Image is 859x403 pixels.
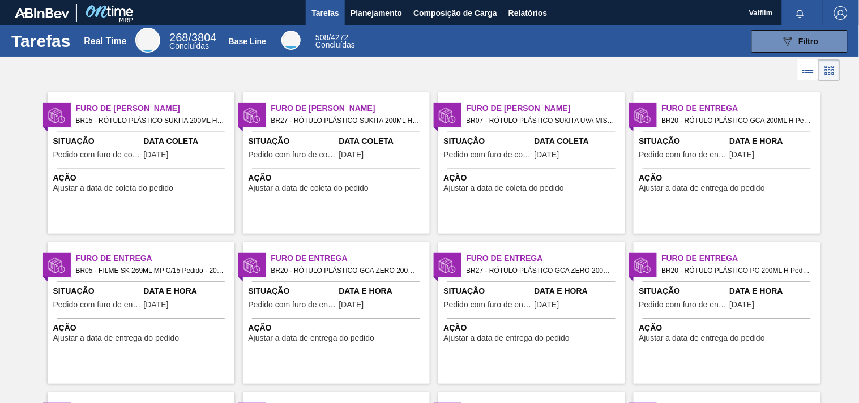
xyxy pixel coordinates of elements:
span: Pedido com furo de entrega [639,301,727,309]
img: Logout [834,6,848,20]
div: Base Line [315,34,355,49]
span: Pedido com furo de entrega [639,151,727,159]
span: Ação [249,172,427,184]
span: BR20 - RÓTULO PLÁSTICO PC 200ML H Pedido - 2018143 [662,264,811,277]
span: BR15 - RÓTULO PLÁSTICO SUKITA 200ML H Pedido - 2002403 [76,114,225,127]
span: Ajustar a data de coleta do pedido [249,184,369,192]
span: Situação [639,285,727,297]
img: status [634,107,651,124]
span: Ajustar a data de entrega do pedido [249,334,375,342]
span: Ajustar a data de entrega do pedido [639,184,766,192]
span: Ajustar a data de entrega do pedido [639,334,766,342]
div: Base Line [229,37,266,46]
span: 28/09/2025, [339,301,364,309]
span: 26/09/2025, [535,301,559,309]
span: Data e Hora [339,285,427,297]
span: Ação [639,322,818,334]
span: 28/09/2025, [144,301,169,309]
span: Ação [53,172,232,184]
img: status [48,107,65,124]
div: Real Time [84,36,126,46]
span: Data Coleta [535,135,622,147]
h1: Tarefas [11,35,71,48]
span: Furo de Entrega [271,252,430,264]
span: 28/09/2025, [730,151,755,159]
span: Furo de Coleta [467,102,625,114]
span: BR05 - FILME SK 269ML MP C/15 Pedido - 2007553 [76,264,225,277]
span: Pedido com furo de coleta [249,151,336,159]
span: / 4272 [315,33,348,42]
span: Ação [444,322,622,334]
span: Pedido com furo de entrega [249,301,336,309]
img: status [48,257,65,274]
button: Notificações [782,5,818,21]
span: Filtro [799,37,819,46]
span: Pedido com furo de coleta [444,151,532,159]
div: Visão em Cards [819,59,840,81]
span: BR27 - RÓTULO PLÁSTICO SUKITA 200ML H Pedido - 2018157 [271,114,421,127]
span: Ação [639,172,818,184]
span: Data Coleta [144,135,232,147]
span: / 3804 [169,31,216,44]
span: Ajustar a data de entrega do pedido [53,334,180,342]
span: Composição de Carga [413,6,497,20]
span: BR20 - RÓTULO PLÁSTICO GCA ZERO 200ML H Pedido - 2012592 [271,264,421,277]
span: BR27 - RÓTULO PLÁSTICO GCA ZERO 200ML H Pedido - 2023499 [467,264,616,277]
span: Data e Hora [535,285,622,297]
span: Pedido com furo de coleta [53,151,141,159]
span: Ajustar a data de coleta do pedido [444,184,565,192]
span: Pedido com furo de entrega [444,301,532,309]
span: Ação [444,172,622,184]
span: 28/09/2025, [730,301,755,309]
span: Ação [249,322,427,334]
span: BR07 - RÓTULO PLÁSTICO SUKITA UVA MISTA 200ML H Pedido - 2028401 [467,114,616,127]
span: Situação [53,135,141,147]
div: Visão em Lista [798,59,819,81]
span: Planejamento [351,6,402,20]
span: 27/09/2025 [339,151,364,159]
button: Filtro [751,30,848,53]
span: 28/09/2025 [535,151,559,159]
div: Base Line [281,31,301,50]
span: Data e Hora [144,285,232,297]
span: Furo de Entrega [662,252,820,264]
div: Real Time [169,33,216,50]
img: TNhmsLtSVTkK8tSr43FrP2fwEKptu5GPRR3wAAAABJRU5ErkJggg== [15,8,69,18]
img: status [439,107,456,124]
span: Concluídas [315,40,355,49]
span: Situação [249,285,336,297]
span: Situação [53,285,141,297]
span: Ação [53,322,232,334]
img: status [243,257,260,274]
div: Real Time [135,28,160,53]
span: Data e Hora [730,135,818,147]
span: BR20 - RÓTULO PLÁSTICO GCA 200ML H Pedido - 2019924 [662,114,811,127]
span: Furo de Coleta [76,102,234,114]
span: Situação [249,135,336,147]
span: Situação [444,135,532,147]
span: Furo de Entrega [662,102,820,114]
img: status [243,107,260,124]
span: Tarefas [311,6,339,20]
span: 508 [315,33,328,42]
span: Concluídas [169,41,209,50]
span: Situação [444,285,532,297]
span: 23/09/2025 [144,151,169,159]
span: Pedido com furo de entrega [53,301,141,309]
img: status [439,257,456,274]
span: Data Coleta [339,135,427,147]
span: Furo de Coleta [271,102,430,114]
span: Furo de Entrega [76,252,234,264]
span: 268 [169,31,188,44]
span: Furo de Entrega [467,252,625,264]
img: status [634,257,651,274]
span: Ajustar a data de coleta do pedido [53,184,174,192]
span: Ajustar a data de entrega do pedido [444,334,570,342]
span: Situação [639,135,727,147]
span: Data e Hora [730,285,818,297]
span: Relatórios [508,6,547,20]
